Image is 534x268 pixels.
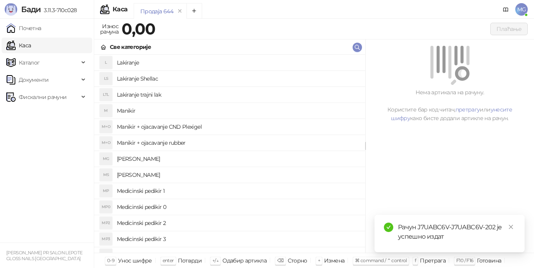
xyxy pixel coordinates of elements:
span: Фискални рачуни [19,89,66,105]
div: MP3 [100,233,112,245]
a: Каса [6,38,31,53]
div: Претрага [420,255,446,266]
div: Продаја 644 [140,7,173,16]
span: f [415,257,416,263]
div: Рачун J7UABC6V-J7UABC6V-202 је успешно издат [398,223,515,241]
span: ⌘ command / ⌃ control [355,257,407,263]
div: P [100,249,112,261]
button: Add tab [186,3,202,19]
div: Све категорије [110,43,151,51]
a: Почетна [6,20,41,36]
div: M [100,104,112,117]
small: [PERSON_NAME] PR SALON LEPOTE GLOSS NAILS [GEOGRAPHIC_DATA] [6,250,82,261]
div: MP2 [100,217,112,229]
div: Одабир артикла [222,255,267,266]
a: Документација [500,3,512,16]
span: Бади [21,5,41,14]
h4: Manikir + ojacavanje rubber [117,137,359,149]
span: check-circle [384,223,393,232]
h4: Lakiranje Shellac [117,72,359,85]
h4: [PERSON_NAME] [117,153,359,165]
span: ⌫ [277,257,283,263]
span: Каталог [19,55,40,70]
div: MP0 [100,201,112,213]
h4: Medicinski pedikir 2 [117,217,359,229]
a: Close [507,223,515,231]
div: M+O [100,121,112,133]
div: Износ рачуна [99,21,120,37]
div: Готовина [477,255,501,266]
span: MG [515,3,528,16]
div: Нема артикала на рачуну. Користите бар код читач, или како бисте додали артикле на рачун. [375,88,525,122]
img: Logo [5,3,17,16]
div: L [100,56,112,69]
span: ↑/↓ [212,257,219,263]
span: 0-9 [107,257,114,263]
span: F10 / F16 [456,257,473,263]
span: 3.11.3-710c028 [41,7,77,14]
h4: Lakiranje trajni lak [117,88,359,101]
div: MS [100,169,112,181]
div: MG [100,153,112,165]
h4: Pedikir [117,249,359,261]
a: претрагу [455,106,480,113]
div: M+O [100,137,112,149]
div: Измена [324,255,344,266]
div: LS [100,72,112,85]
h4: Medicinski pedikir 3 [117,233,359,245]
h4: Manikir + ojacavanje CND Plexigel [117,121,359,133]
h4: Lakiranje [117,56,359,69]
span: enter [163,257,174,263]
div: LTL [100,88,112,101]
div: Каса [113,6,127,13]
div: Потврди [178,255,202,266]
button: remove [175,8,185,14]
div: MP [100,185,112,197]
h4: [PERSON_NAME] [117,169,359,181]
div: grid [94,55,365,253]
button: Плаћање [490,23,528,35]
span: close [508,224,514,230]
h4: Medicinski pedikir 1 [117,185,359,197]
strong: 0,00 [122,19,155,38]
span: + [318,257,320,263]
span: Документи [19,72,48,88]
div: Унос шифре [118,255,152,266]
h4: Manikir [117,104,359,117]
div: Сторно [288,255,307,266]
h4: Medicinski pedikir 0 [117,201,359,213]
